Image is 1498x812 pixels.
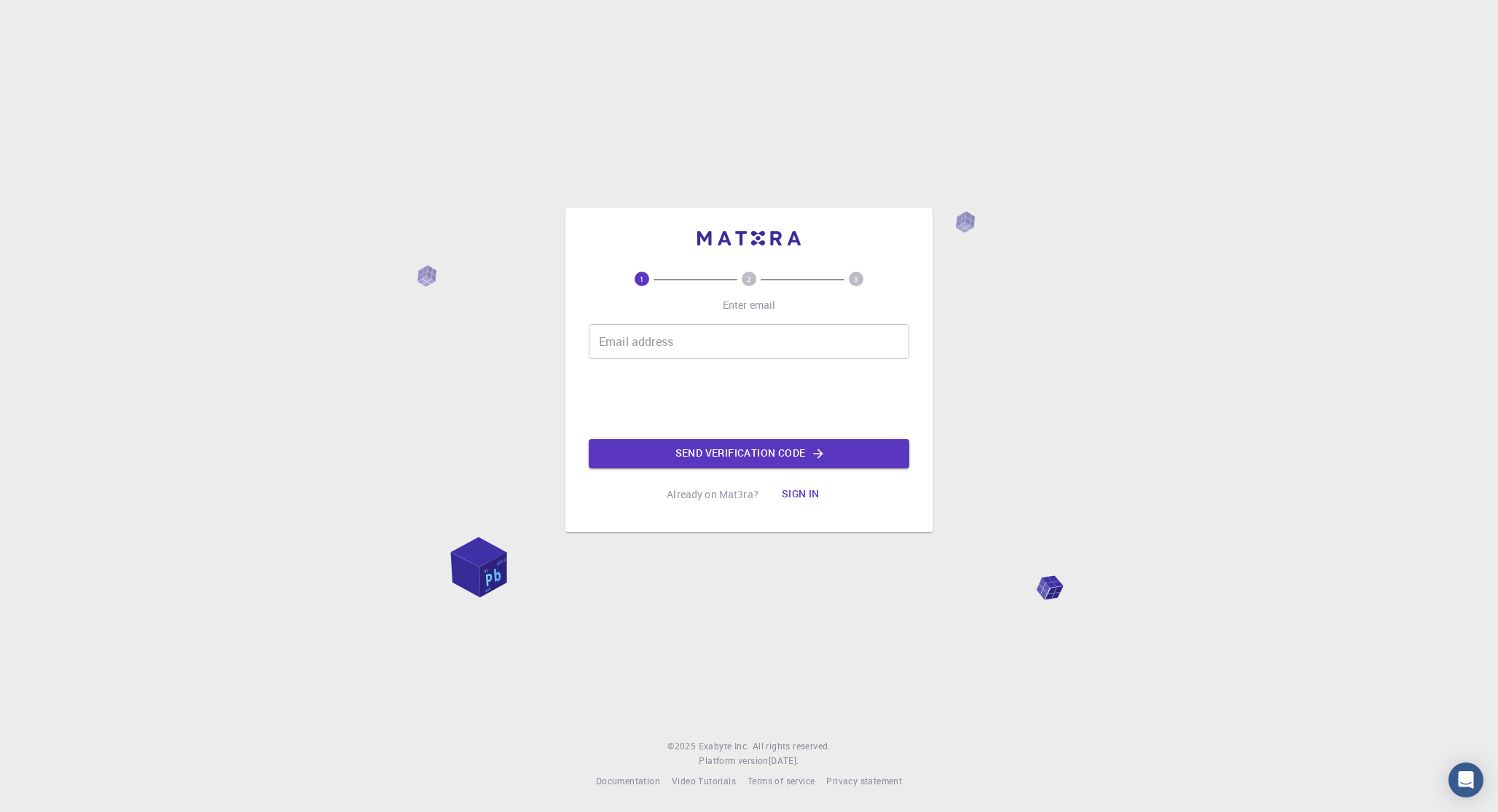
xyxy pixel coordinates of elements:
[596,775,660,787] span: Documentation
[770,480,831,509] button: Sign in
[854,274,858,284] text: 3
[826,775,902,787] span: Privacy statement
[672,774,736,789] a: Video Tutorials
[667,739,698,754] span: © 2025
[747,274,751,284] text: 2
[672,775,736,787] span: Video Tutorials
[723,298,776,312] p: Enter email
[667,487,758,502] p: Already on Mat3ra?
[753,739,831,754] span: All rights reserved.
[769,754,799,768] a: [DATE].
[589,439,909,468] button: Send verification code
[1448,762,1483,797] div: Open Intercom Messenger
[748,774,815,789] a: Terms of service
[826,774,902,789] a: Privacy statement
[638,371,860,427] iframe: reCAPTCHA
[596,774,660,789] a: Documentation
[769,754,799,766] span: [DATE] .
[699,739,750,754] a: Exabyte Inc.
[640,274,644,284] text: 1
[699,740,750,752] span: Exabyte Inc.
[699,754,768,768] span: Platform version
[748,775,815,787] span: Terms of service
